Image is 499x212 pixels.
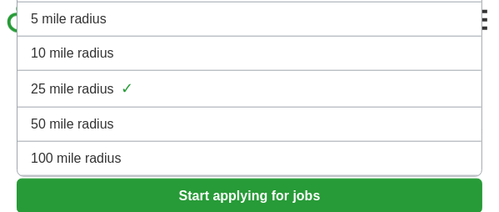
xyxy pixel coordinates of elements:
span: 5 mile radius [31,9,107,29]
span: 25 mile radius [31,79,114,99]
img: Adzuna logo [7,7,107,33]
span: 100 mile radius [31,149,122,169]
span: ✓ [121,78,133,100]
span: 10 mile radius [31,43,114,63]
span: 50 mile radius [31,114,114,134]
